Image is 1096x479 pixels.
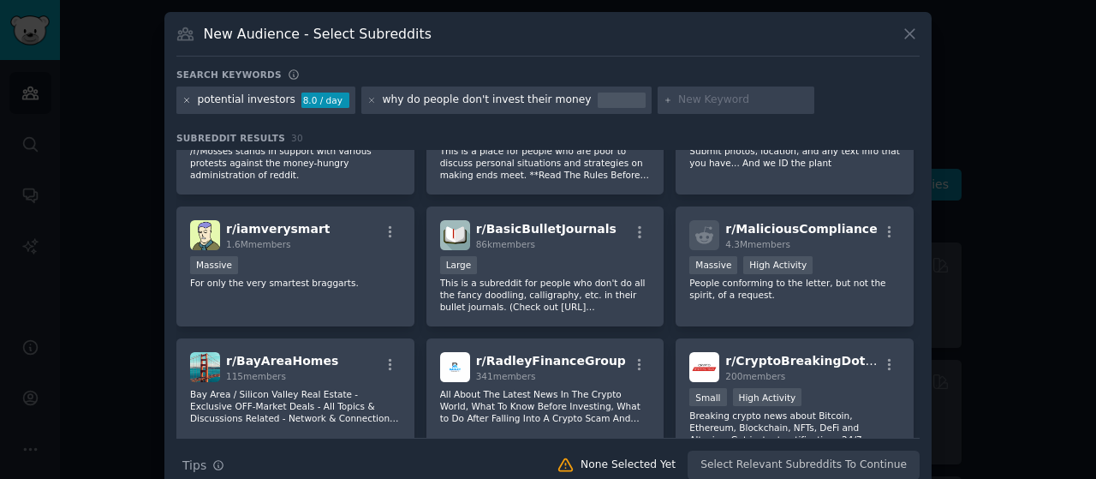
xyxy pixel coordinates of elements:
[190,256,238,274] div: Massive
[689,352,719,382] img: CryptoBreakingDotCom
[689,277,900,301] p: People conforming to the letter, but not the spirit, of a request.
[440,352,470,382] img: RadleyFinanceGroup
[725,222,877,236] span: r/ MaliciousCompliance
[581,458,676,473] div: None Selected Yet
[204,25,432,43] h3: New Audience - Select Subreddits
[678,93,808,108] input: New Keyword
[226,354,338,368] span: r/ BayAreaHomes
[226,371,286,381] span: 115 members
[190,388,401,424] p: Bay Area / Silicon Valley Real Estate - Exclusive OFF-Market Deals - All Topics & Discussions Rel...
[190,352,220,382] img: BayAreaHomes
[440,256,478,274] div: Large
[440,277,651,313] p: This is a subreddit for people who don't do all the fancy doodling, calligraphy, etc. in their bu...
[226,239,291,249] span: 1.6M members
[476,239,535,249] span: 86k members
[725,354,895,368] span: r/ CryptoBreakingDotCom
[689,145,900,169] p: Submit photos, location, and any text info that you have... And we ID the plant
[689,410,900,446] p: Breaking crypto news about Bitcoin, Ethereum, Blockchain, NFTs, DeFi and Altcoins. Get instant no...
[198,93,295,108] div: potential investors
[382,93,591,108] div: why do people don't invest their money
[226,222,330,236] span: r/ iamverysmart
[689,256,737,274] div: Massive
[725,371,785,381] span: 200 members
[440,220,470,250] img: BasicBulletJournals
[743,256,813,274] div: High Activity
[176,132,285,144] span: Subreddit Results
[190,220,220,250] img: iamverysmart
[176,69,282,81] h3: Search keywords
[725,239,790,249] span: 4.3M members
[190,145,401,181] p: /r/Mosses stands in support with various protests against the money-hungry administration of reddit.
[301,93,349,108] div: 8.0 / day
[476,371,536,381] span: 341 members
[182,457,206,475] span: Tips
[440,145,651,181] p: This is a place for people who are poor to discuss personal situations and strategies on making e...
[476,222,616,236] span: r/ BasicBulletJournals
[440,388,651,424] p: All About The Latest News In The Crypto World, What To Know Before Investing, What to Do After Fa...
[291,133,303,143] span: 30
[733,388,802,406] div: High Activity
[190,277,401,289] p: For only the very smartest braggarts.
[689,388,726,406] div: Small
[476,354,626,368] span: r/ RadleyFinanceGroup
